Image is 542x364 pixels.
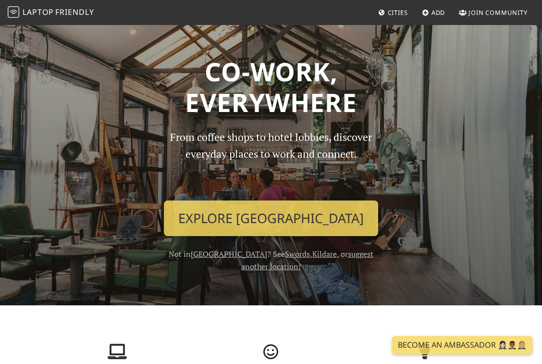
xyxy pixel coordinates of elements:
[285,249,310,259] a: Swords
[46,56,496,117] h1: Co-work, Everywhere
[312,249,337,259] a: Kildare
[191,249,267,259] a: [GEOGRAPHIC_DATA]
[374,4,412,21] a: Cities
[161,129,381,193] p: From coffee shops to hotel lobbies, discover everyday places to work and connect.
[392,336,532,354] a: Become an Ambassador 🤵🏻‍♀️🤵🏾‍♂️🤵🏼‍♀️
[241,249,373,272] a: suggest another location!
[468,8,528,17] span: Join Community
[455,4,531,21] a: Join Community
[8,6,19,18] img: LaptopFriendly
[8,4,94,21] a: LaptopFriendly LaptopFriendly
[431,8,445,17] span: Add
[418,4,449,21] a: Add
[55,7,94,17] span: Friendly
[23,7,54,17] span: Laptop
[169,249,373,272] span: Not in ? See , , or
[164,201,378,236] a: Explore [GEOGRAPHIC_DATA]
[388,8,408,17] span: Cities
